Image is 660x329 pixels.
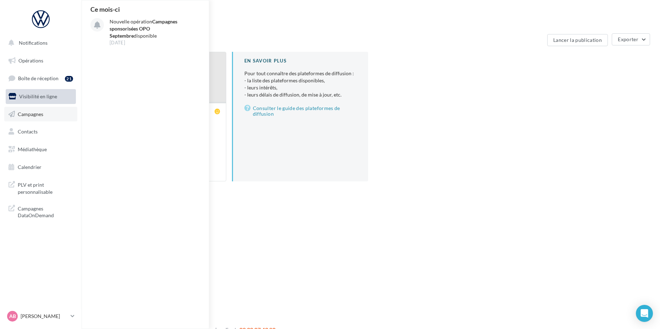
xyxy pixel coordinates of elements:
button: Exporter [612,33,650,45]
a: Contacts [4,124,77,139]
a: Campagnes [4,107,77,122]
li: - la liste des plateformes disponibles, [244,77,357,84]
span: Visibilité en ligne [19,93,57,99]
a: Campagnes DataOnDemand [4,201,77,222]
span: Boîte de réception [18,75,59,81]
a: Médiathèque [4,142,77,157]
li: - leurs intérêts, [244,84,357,91]
button: Lancer la publication [547,34,608,46]
a: PLV et print personnalisable [4,177,77,198]
div: Visibilité en ligne [90,11,651,22]
div: Open Intercom Messenger [636,305,653,322]
p: Pour tout connaître des plateformes de diffusion : [244,70,357,98]
span: Calendrier [18,164,41,170]
a: Boîte de réception21 [4,71,77,86]
a: Visibilité en ligne [4,89,77,104]
span: Notifications [19,40,48,46]
p: [PERSON_NAME] [21,313,68,320]
a: Consulter le guide des plateformes de diffusion [244,104,357,118]
span: AB [9,313,16,320]
span: Campagnes DataOnDemand [18,204,73,219]
a: Opérations [4,53,77,68]
div: 1 point de vente [90,37,544,43]
div: En savoir plus [244,57,357,64]
span: Exporter [618,36,638,42]
span: Opérations [18,57,43,64]
span: Médiathèque [18,146,47,152]
button: Notifications [4,35,74,50]
span: Contacts [18,128,38,135]
span: Campagnes [18,111,43,117]
a: AB [PERSON_NAME] [6,309,76,323]
li: - leurs délais de diffusion, de mise à jour, etc. [244,91,357,98]
div: 21 [65,76,73,82]
span: PLV et print personnalisable [18,180,73,195]
a: Calendrier [4,160,77,175]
